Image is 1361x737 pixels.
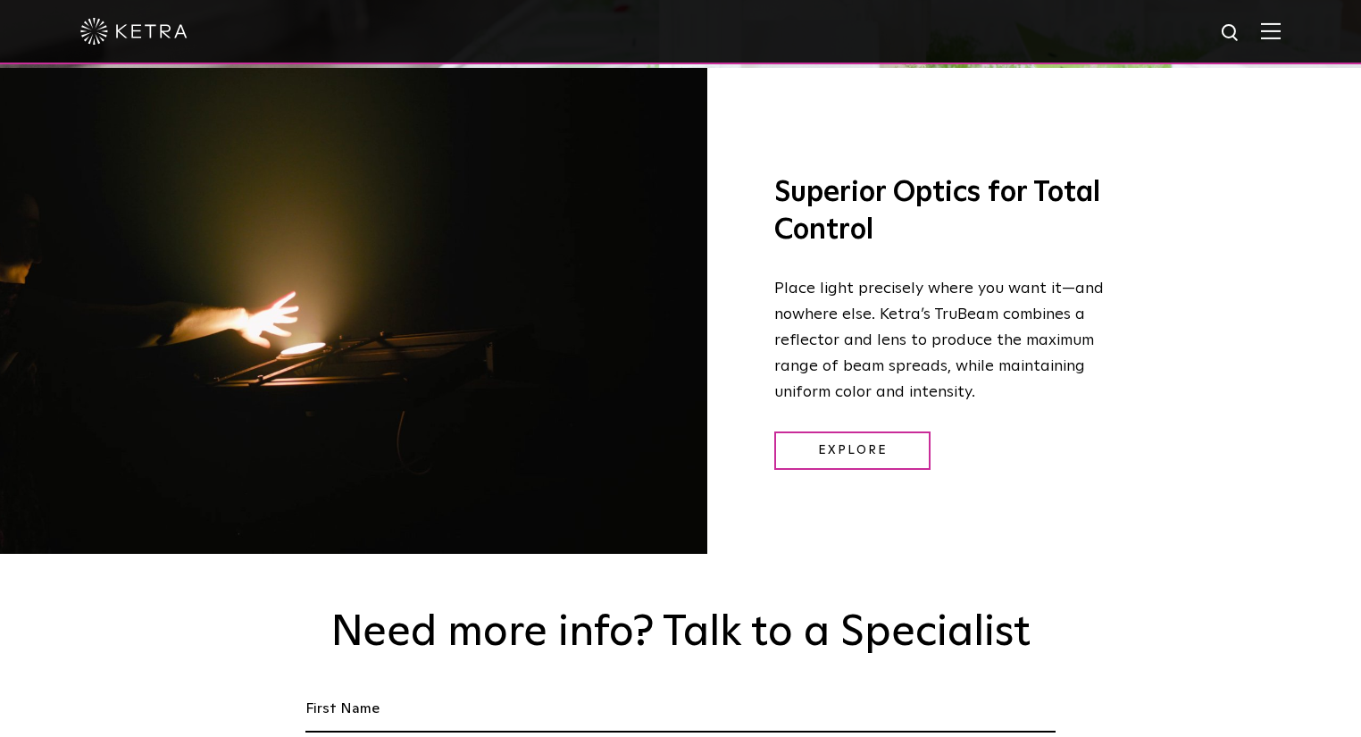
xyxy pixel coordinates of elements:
[305,686,1056,733] input: First Name
[774,431,931,470] a: Explore
[80,18,188,45] img: ketra-logo-2019-white
[1261,22,1281,39] img: Hamburger%20Nav.svg
[1220,22,1242,45] img: search icon
[301,607,1060,659] h2: Need more info? Talk to a Specialist
[774,276,1109,405] p: Place light precisely where you want it—and nowhere else. Ketra’s TruBeam combines a reflector an...
[774,175,1109,249] h3: Superior Optics for Total Control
